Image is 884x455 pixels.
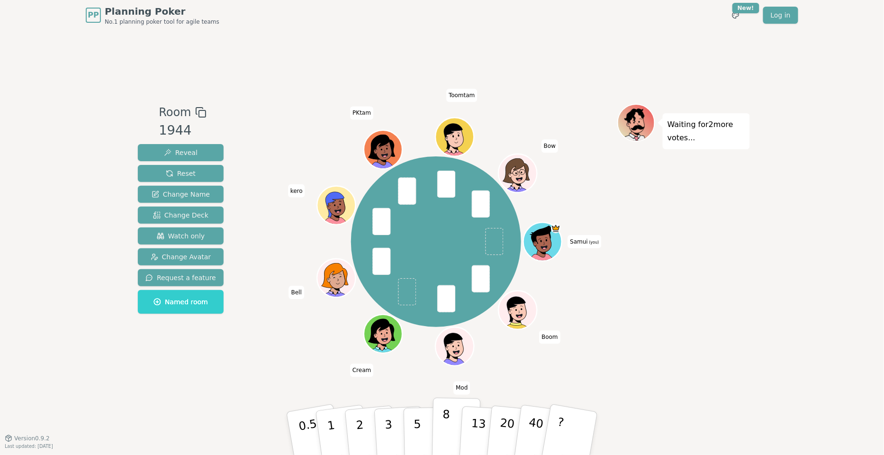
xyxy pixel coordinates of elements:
button: Version0.9.2 [5,435,50,442]
button: Watch only [138,227,224,245]
a: PPPlanning PokerNo.1 planning poker tool for agile teams [86,5,219,26]
div: 1944 [159,121,206,140]
span: Change Name [152,190,210,199]
button: Named room [138,290,224,314]
div: New! [732,3,759,13]
button: Reset [138,165,224,182]
span: Click to change your name [446,89,477,102]
span: Last updated: [DATE] [5,444,53,449]
span: Request a feature [145,273,216,282]
span: Planning Poker [105,5,219,18]
span: Room [159,104,191,121]
span: Click to change your name [568,235,601,248]
button: Change Deck [138,207,224,224]
span: Watch only [157,231,205,241]
p: Waiting for 2 more votes... [668,118,745,145]
span: Click to change your name [350,364,373,377]
span: Click to change your name [539,330,560,344]
span: Click to change your name [453,382,470,395]
span: Samui is the host [551,224,560,233]
a: Log in [763,7,798,24]
span: (you) [588,240,599,245]
span: Click to change your name [289,286,304,299]
span: Click to change your name [350,106,373,119]
button: Change Name [138,186,224,203]
span: PP [88,9,99,21]
span: Click to change your name [541,139,558,153]
span: Change Deck [153,210,208,220]
button: Change Avatar [138,248,224,265]
span: No.1 planning poker tool for agile teams [105,18,219,26]
span: Change Avatar [151,252,211,262]
span: Click to change your name [288,184,305,198]
button: New! [727,7,744,24]
span: Named room [153,297,208,307]
button: Click to change your avatar [524,224,560,260]
span: Reset [166,169,196,178]
span: Reveal [164,148,198,157]
span: Version 0.9.2 [14,435,50,442]
button: Reveal [138,144,224,161]
button: Request a feature [138,269,224,286]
